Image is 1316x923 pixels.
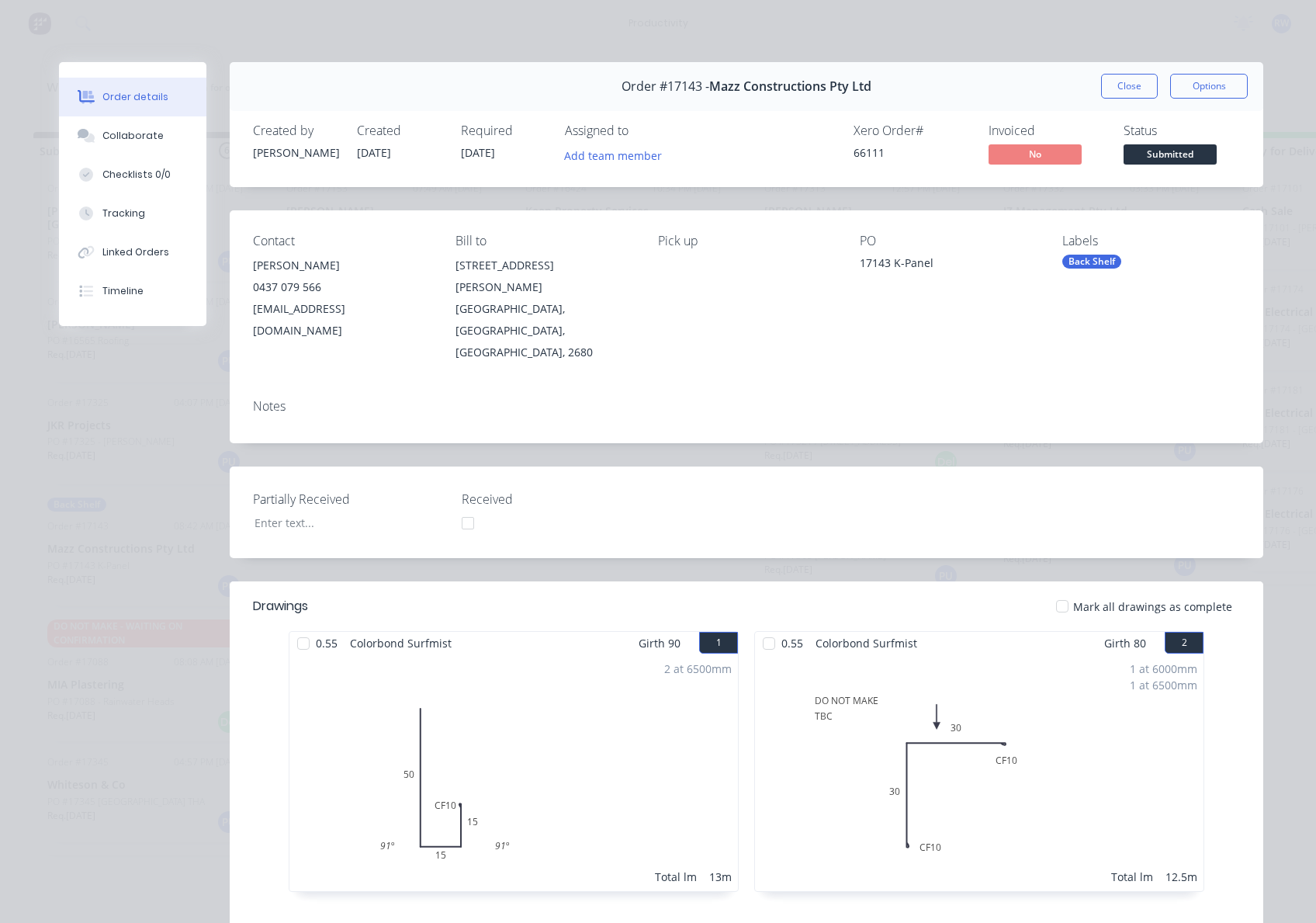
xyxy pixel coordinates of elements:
[102,206,145,220] div: Tracking
[455,234,633,248] div: Bill to
[1073,599,1232,615] span: Mark all drawings as complete
[455,255,633,298] div: [STREET_ADDRESS][PERSON_NAME]
[253,276,431,298] div: 0437 079 566
[989,144,1082,164] span: No
[854,144,970,161] div: 66111
[556,144,670,165] button: Add team member
[102,168,171,182] div: Checklists 0/0
[1104,632,1146,654] span: Girth 80
[102,284,144,298] div: Timeline
[1124,144,1217,168] button: Submitted
[1101,74,1158,99] button: Close
[658,234,836,248] div: Pick up
[622,79,709,94] span: Order #17143 -
[1165,632,1203,654] button: 2
[59,116,206,155] button: Collaborate
[860,255,1037,276] div: 17143 K-Panel
[1062,234,1240,248] div: Labels
[344,632,458,654] span: Colorbond Surfmist
[1165,869,1197,885] div: 12.5m
[310,632,344,654] span: 0.55
[1111,869,1153,885] div: Total lm
[1062,255,1121,269] div: Back Shelf
[775,632,809,654] span: 0.55
[253,144,338,161] div: [PERSON_NAME]
[289,654,738,891] div: 05015CF101591º91º2 at 6500mmTotal lm13m
[59,233,206,272] button: Linked Orders
[102,90,168,104] div: Order details
[1170,74,1248,99] button: Options
[755,654,1203,891] div: DO NOT MAKETBCCF1030CF10301 at 6000mm1 at 6500mmTotal lm12.5m
[1130,677,1197,693] div: 1 at 6500mm
[455,298,633,363] div: [GEOGRAPHIC_DATA], [GEOGRAPHIC_DATA], [GEOGRAPHIC_DATA], 2680
[455,255,633,363] div: [STREET_ADDRESS][PERSON_NAME][GEOGRAPHIC_DATA], [GEOGRAPHIC_DATA], [GEOGRAPHIC_DATA], 2680
[989,123,1105,138] div: Invoiced
[253,597,308,616] div: Drawings
[854,123,970,138] div: Xero Order #
[59,272,206,311] button: Timeline
[102,129,164,143] div: Collaborate
[461,123,546,138] div: Required
[253,399,1240,414] div: Notes
[565,144,670,165] button: Add team member
[253,255,431,342] div: [PERSON_NAME]0437 079 566[EMAIL_ADDRESS][DOMAIN_NAME]
[253,234,431,248] div: Contact
[357,123,442,138] div: Created
[1124,123,1240,138] div: Status
[253,298,431,342] div: [EMAIL_ADDRESS][DOMAIN_NAME]
[357,145,391,160] span: [DATE]
[1130,661,1197,677] div: 1 at 6000mm
[1124,144,1217,164] span: Submitted
[565,123,720,138] div: Assigned to
[860,234,1037,248] div: PO
[253,123,338,138] div: Created by
[59,194,206,233] button: Tracking
[809,632,923,654] span: Colorbond Surfmist
[253,255,431,276] div: [PERSON_NAME]
[59,78,206,116] button: Order details
[655,869,697,885] div: Total lm
[102,245,169,259] div: Linked Orders
[639,632,681,654] span: Girth 90
[461,145,495,160] span: [DATE]
[462,490,656,508] label: Received
[59,155,206,194] button: Checklists 0/0
[709,79,871,94] span: Mazz Constructions Pty Ltd
[253,490,447,508] label: Partially Received
[709,869,732,885] div: 13m
[699,632,738,654] button: 1
[664,661,732,677] div: 2 at 6500mm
